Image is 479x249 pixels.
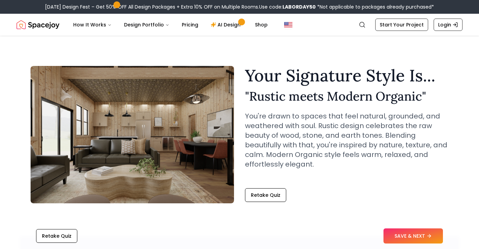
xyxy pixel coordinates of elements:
button: Retake Quiz [245,188,286,202]
img: Spacejoy Logo [16,18,59,32]
img: Rustic meets Modern Organic Style Example [31,66,234,203]
p: You're drawn to spaces that feel natural, grounded, and weathered with soul. Rustic design celebr... [245,111,448,169]
h1: Your Signature Style Is... [245,67,448,84]
img: United States [284,21,292,29]
span: Use code: [259,3,316,10]
b: LABORDAY50 [282,3,316,10]
h2: " Rustic meets Modern Organic " [245,89,448,103]
span: *Not applicable to packages already purchased* [316,3,434,10]
button: Retake Quiz [36,229,77,243]
button: Design Portfolio [119,18,175,32]
a: AI Design [205,18,248,32]
a: Shop [249,18,273,32]
a: Login [434,19,463,31]
nav: Global [16,14,463,36]
button: How It Works [68,18,117,32]
div: [DATE] Design Fest – Get 50% OFF All Design Packages + Extra 10% OFF on Multiple Rooms. [45,3,434,10]
button: SAVE & NEXT [383,228,443,244]
a: Pricing [176,18,204,32]
nav: Main [68,18,273,32]
a: Start Your Project [375,19,428,31]
a: Spacejoy [16,18,59,32]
